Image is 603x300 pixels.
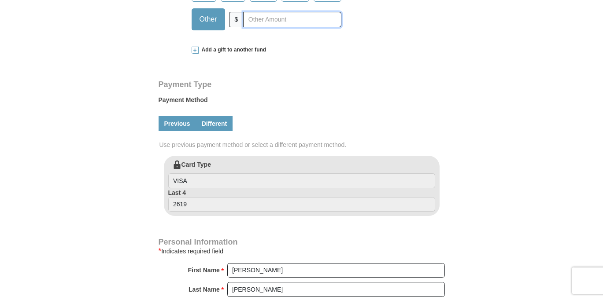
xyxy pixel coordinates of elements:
label: Payment Method [159,95,445,109]
div: Indicates required field [159,246,445,256]
span: Use previous payment method or select a different payment method. [159,140,446,149]
label: Last 4 [168,188,435,212]
input: Other Amount [243,12,341,27]
strong: First Name [188,264,220,276]
strong: Last Name [189,283,220,296]
label: Card Type [168,160,435,188]
h4: Payment Type [159,81,445,88]
span: Other [195,13,222,26]
h4: Personal Information [159,238,445,245]
a: Previous [159,116,196,131]
input: Last 4 [168,197,435,212]
input: Card Type [168,173,435,188]
span: $ [229,12,244,27]
span: Add a gift to another fund [199,46,266,54]
a: Different [196,116,233,131]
